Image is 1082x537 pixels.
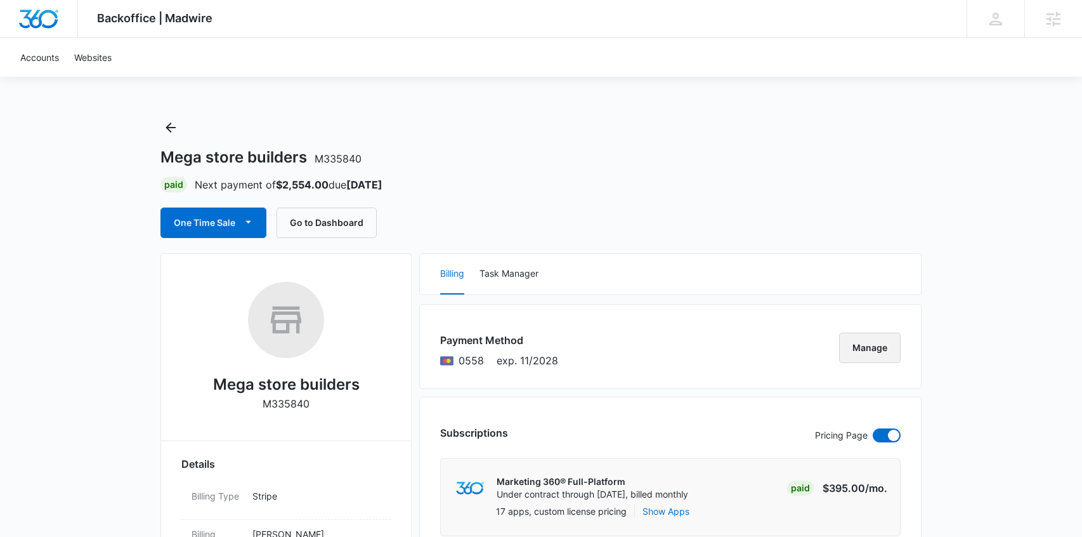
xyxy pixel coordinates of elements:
h3: Subscriptions [440,425,508,441]
div: Paid [160,177,187,192]
p: Under contract through [DATE], billed monthly [497,488,688,501]
a: Accounts [13,38,67,77]
p: 17 apps, custom license pricing [496,505,627,518]
div: Paid [787,481,814,496]
span: M335840 [315,152,362,165]
button: Back [160,117,181,138]
dt: Billing Type [192,489,242,503]
p: Stripe [252,489,381,503]
h3: Payment Method [440,333,558,348]
a: Websites [67,38,119,77]
strong: [DATE] [346,178,382,191]
p: Next payment of due [195,177,382,192]
span: Backoffice | Madwire [97,11,212,25]
button: Go to Dashboard [277,208,377,238]
span: /mo. [865,482,887,494]
button: Task Manager [479,254,538,295]
button: Show Apps [642,505,689,518]
p: M335840 [263,396,310,411]
h1: Mega store builders [160,148,362,167]
span: exp. 11/2028 [497,353,558,368]
button: Manage [839,333,901,363]
p: $395.00 [823,481,887,496]
button: Billing [440,254,464,295]
div: Billing TypeStripe [181,482,391,520]
h2: Mega store builders [213,373,360,396]
span: Details [181,456,215,472]
strong: $2,554.00 [276,178,329,191]
p: Marketing 360® Full-Platform [497,475,688,488]
span: Mastercard ending with [459,353,484,368]
p: Pricing Page [815,428,868,442]
img: marketing360Logo [456,482,483,495]
button: One Time Sale [160,208,266,238]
